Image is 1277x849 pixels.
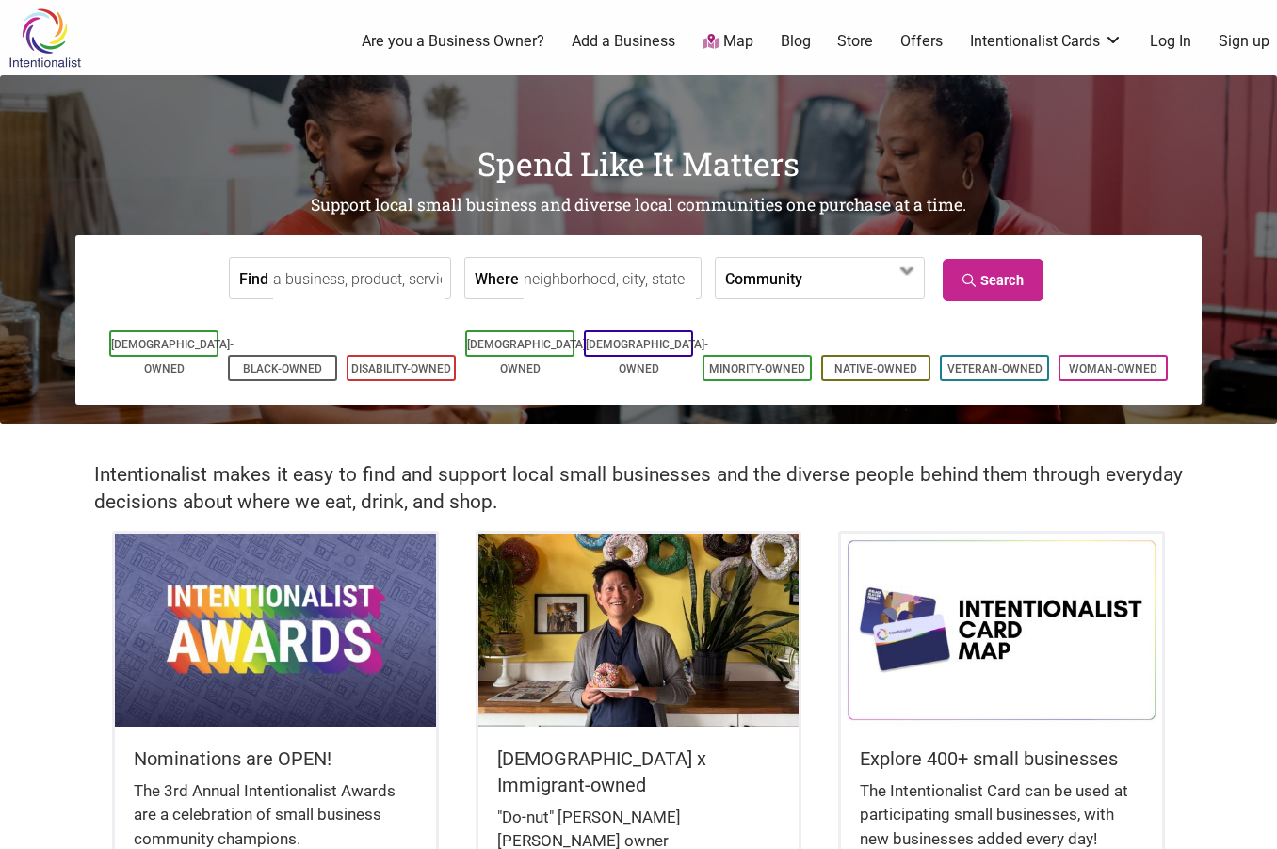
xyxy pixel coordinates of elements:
a: Minority-Owned [709,362,805,376]
label: Where [475,258,519,298]
a: Native-Owned [834,362,917,376]
a: Blog [781,31,811,52]
h2: Intentionalist makes it easy to find and support local small businesses and the diverse people be... [94,461,1183,516]
a: Log In [1150,31,1191,52]
img: Intentionalist Awards [115,534,436,726]
a: Black-Owned [243,362,322,376]
h5: [DEMOGRAPHIC_DATA] x Immigrant-owned [497,745,781,798]
input: a business, product, service [273,258,445,300]
a: [DEMOGRAPHIC_DATA]-Owned [586,338,708,376]
a: Search [943,259,1043,301]
h5: Explore 400+ small businesses [860,745,1143,772]
label: Find [239,258,268,298]
input: neighborhood, city, state [524,258,696,300]
a: Are you a Business Owner? [362,31,544,52]
a: Disability-Owned [351,362,451,376]
a: Store [837,31,873,52]
a: Add a Business [572,31,675,52]
h5: Nominations are OPEN! [134,745,417,772]
img: King Donuts - Hong Chhuor [478,534,800,726]
a: [DEMOGRAPHIC_DATA]-Owned [111,338,234,376]
a: Veteran-Owned [947,362,1043,376]
a: [DEMOGRAPHIC_DATA]-Owned [467,338,590,376]
a: Sign up [1219,31,1269,52]
a: Offers [900,31,943,52]
img: Intentionalist Card Map [841,534,1162,726]
label: Community [725,258,802,298]
a: Intentionalist Cards [970,31,1123,52]
a: Woman-Owned [1069,362,1157,376]
a: Map [703,31,753,53]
